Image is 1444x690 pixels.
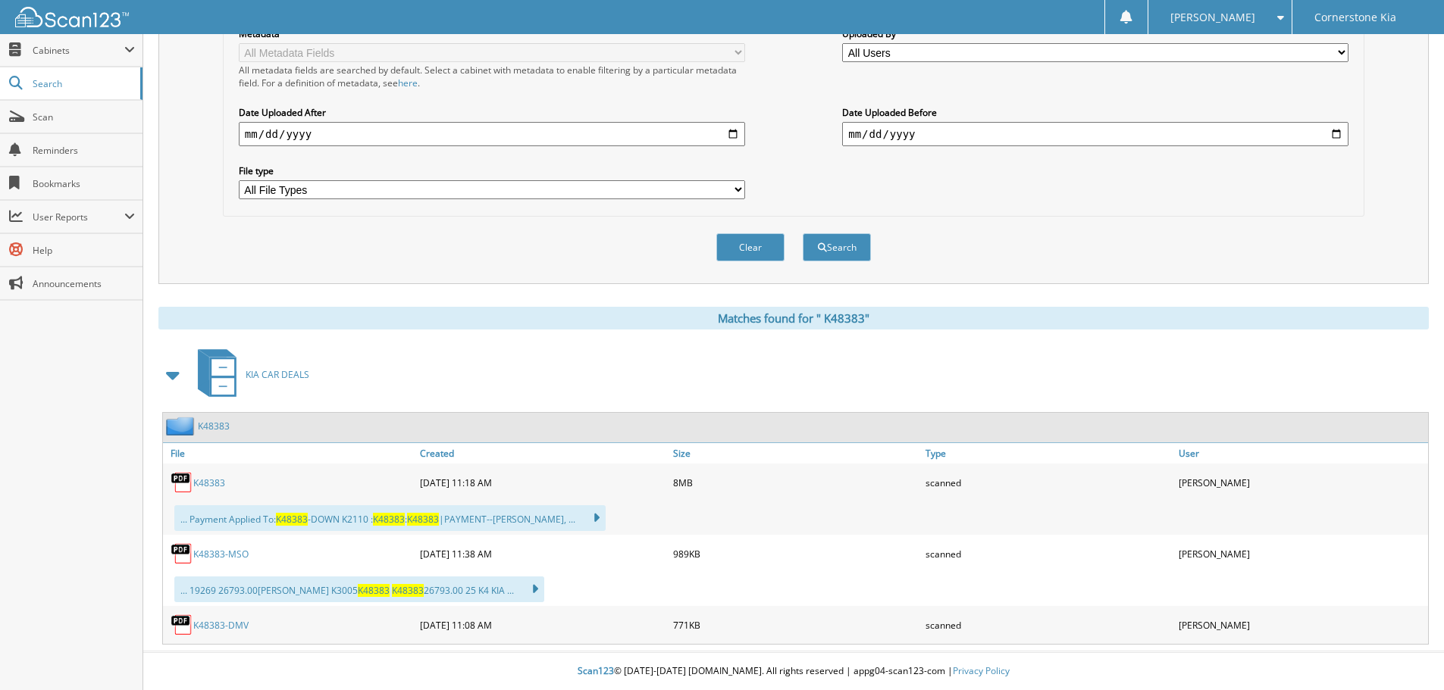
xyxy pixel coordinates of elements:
[922,610,1175,640] div: scanned
[953,664,1010,677] a: Privacy Policy
[416,610,669,640] div: [DATE] 11:08 AM
[407,513,439,526] span: K48383
[669,443,922,464] a: Size
[33,277,135,290] span: Announcements
[416,467,669,498] div: [DATE] 11:18 AM
[373,513,405,526] span: K48383
[578,664,614,677] span: Scan123
[193,476,225,489] a: K48383
[669,467,922,498] div: 8MB
[842,106,1348,119] label: Date Uploaded Before
[193,548,249,560] a: K48383-MSO
[33,44,124,57] span: Cabinets
[33,211,124,223] span: User Reports
[1175,467,1428,498] div: [PERSON_NAME]
[922,467,1175,498] div: scanned
[392,584,424,597] span: K48383
[33,244,135,257] span: Help
[166,417,198,436] img: folder2.png
[1368,617,1444,690] iframe: Chat Widget
[922,443,1175,464] a: Type
[358,584,390,597] span: K48383
[143,653,1444,690] div: © [DATE]-[DATE] [DOMAIN_NAME]. All rights reserved | appg04-scan123-com |
[174,576,544,602] div: ... 19269 26793.00[PERSON_NAME] K3005 26793.00 25 K4 KIA ...
[239,64,745,89] div: All metadata fields are searched by default. Select a cabinet with metadata to enable filtering b...
[171,614,193,636] img: PDF.png
[239,164,745,177] label: File type
[1314,13,1396,22] span: Cornerstone Kia
[276,513,308,526] span: K48383
[1170,13,1255,22] span: [PERSON_NAME]
[158,307,1429,329] div: Matches found for " K48383"
[33,77,133,90] span: Search
[193,619,249,632] a: K48383-DMV
[33,177,135,190] span: Bookmarks
[1175,443,1428,464] a: User
[174,505,606,531] div: ... Payment Applied To: -DOWN K2110 : : |PAYMENT--[PERSON_NAME], ...
[189,345,309,404] a: KIA CAR DEALS
[239,106,745,119] label: Date Uploaded After
[922,539,1175,569] div: scanned
[716,233,785,261] button: Clear
[669,539,922,569] div: 989KB
[669,610,922,640] div: 771KB
[842,122,1348,146] input: end
[15,7,129,27] img: scan123-logo-white.svg
[33,111,135,123] span: Scan
[246,368,309,381] span: KIA CAR DEALS
[416,539,669,569] div: [DATE] 11:38 AM
[1175,539,1428,569] div: [PERSON_NAME]
[1175,610,1428,640] div: [PERSON_NAME]
[33,144,135,157] span: Reminders
[803,233,871,261] button: Search
[198,420,230,432] a: K48383
[239,122,745,146] input: start
[398,76,418,89] a: here
[171,471,193,494] img: PDF.png
[171,542,193,565] img: PDF.png
[416,443,669,464] a: Created
[163,443,416,464] a: File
